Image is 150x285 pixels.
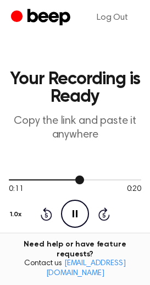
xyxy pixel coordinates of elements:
[9,184,23,195] span: 0:11
[9,205,26,224] button: 1.0x
[11,7,73,29] a: Beep
[7,259,143,278] span: Contact us
[86,4,139,31] a: Log Out
[9,70,141,106] h1: Your Recording is Ready
[127,184,141,195] span: 0:20
[46,260,126,277] a: [EMAIL_ADDRESS][DOMAIN_NAME]
[9,114,141,142] p: Copy the link and paste it anywhere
